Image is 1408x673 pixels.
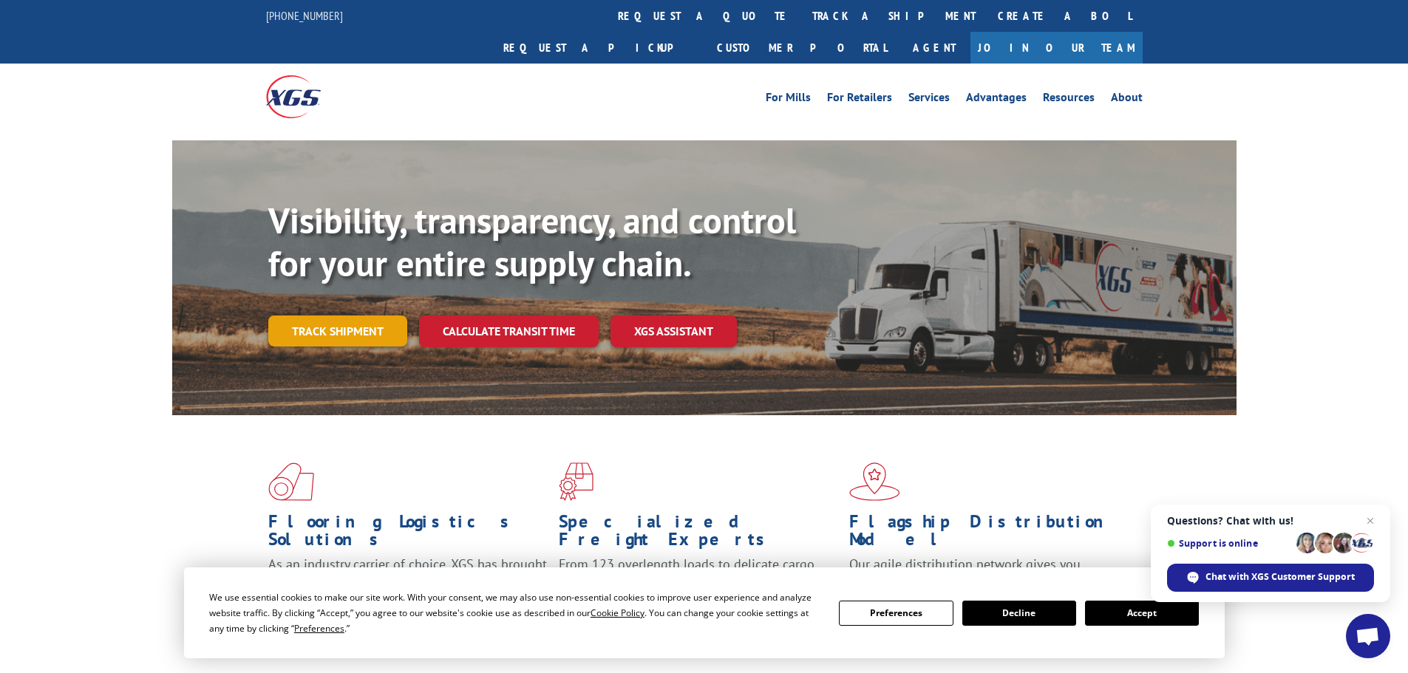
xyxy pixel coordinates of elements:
h1: Specialized Freight Experts [559,513,838,556]
a: For Retailers [827,92,892,108]
h1: Flooring Logistics Solutions [268,513,548,556]
span: Questions? Chat with us! [1167,515,1374,527]
span: As an industry carrier of choice, XGS has brought innovation and dedication to flooring logistics... [268,556,547,608]
span: Preferences [294,622,344,635]
a: [PHONE_NUMBER] [266,8,343,23]
button: Accept [1085,601,1199,626]
div: Cookie Consent Prompt [184,567,1225,658]
div: Chat with XGS Customer Support [1167,564,1374,592]
img: xgs-icon-total-supply-chain-intelligence-red [268,462,314,501]
span: Cookie Policy [591,607,645,619]
img: xgs-icon-flagship-distribution-model-red [849,462,900,501]
b: Visibility, transparency, and control for your entire supply chain. [268,197,796,286]
p: From 123 overlength loads to delicate cargo, our experienced staff knows the best way to move you... [559,556,838,621]
a: Track shipment [268,315,407,346]
div: We use essential cookies to make our site work. With your consent, we may also use non-essential ... [209,590,821,636]
a: Request a pickup [492,32,706,64]
a: Join Our Team [970,32,1143,64]
div: Open chat [1346,614,1390,658]
a: About [1111,92,1143,108]
button: Decline [962,601,1076,626]
span: Our agile distribution network gives you nationwide inventory management on demand. [849,556,1121,590]
a: For Mills [766,92,811,108]
span: Chat with XGS Customer Support [1205,570,1355,584]
img: xgs-icon-focused-on-flooring-red [559,462,594,501]
a: XGS ASSISTANT [611,315,737,347]
span: Support is online [1167,538,1291,549]
a: Calculate transit time [419,315,599,347]
a: Customer Portal [706,32,898,64]
a: Agent [898,32,970,64]
button: Preferences [839,601,953,626]
h1: Flagship Distribution Model [849,513,1129,556]
span: Close chat [1361,512,1379,530]
a: Advantages [966,92,1027,108]
a: Services [908,92,950,108]
a: Resources [1043,92,1095,108]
